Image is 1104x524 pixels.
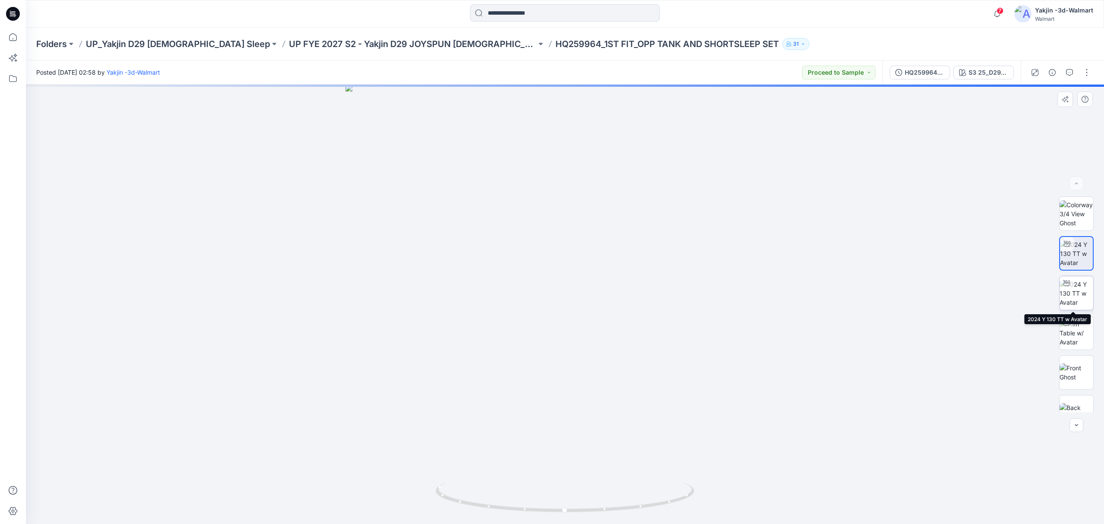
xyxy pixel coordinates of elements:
span: 7 [997,7,1004,14]
button: S3 25_D29_JS_LEOPARD_RPT_WinterWhite_CW14_KOM rptcc [953,66,1014,79]
div: Walmart [1035,16,1093,22]
img: Turn Table w/ Avatar [1060,319,1093,347]
div: Yakjin -3d-Walmart [1035,5,1093,16]
img: Front Ghost [1060,363,1093,382]
p: 31 [793,39,799,49]
img: Back Ghost [1060,403,1093,421]
p: HQ259964_1ST FIT_OPP TANK AND SHORTSLEEP SET [555,38,779,50]
a: Yakjin -3d-Walmart [107,69,160,76]
img: 2024 Y 130 TT w Avatar [1060,240,1093,267]
div: HQ259964_1ST FIT_OPP TANK AND SHORTSLEEP SET [905,68,944,77]
button: 31 [782,38,809,50]
span: Posted [DATE] 02:58 by [36,68,160,77]
img: Colorway 3/4 View Ghost [1060,200,1093,227]
a: UP FYE 2027 S2 - Yakjin D29 JOYSPUN [DEMOGRAPHIC_DATA] Sleepwear [289,38,536,50]
a: UP_Yakjin D29 [DEMOGRAPHIC_DATA] Sleep [86,38,270,50]
a: Folders [36,38,67,50]
button: HQ259964_1ST FIT_OPP TANK AND SHORTSLEEP SET [890,66,950,79]
button: Details [1045,66,1059,79]
img: avatar [1014,5,1032,22]
div: S3 25_D29_JS_LEOPARD_RPT_WinterWhite_CW14_KOM rptcc [969,68,1008,77]
img: 2024 Y 130 TT w Avatar [1060,280,1093,307]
